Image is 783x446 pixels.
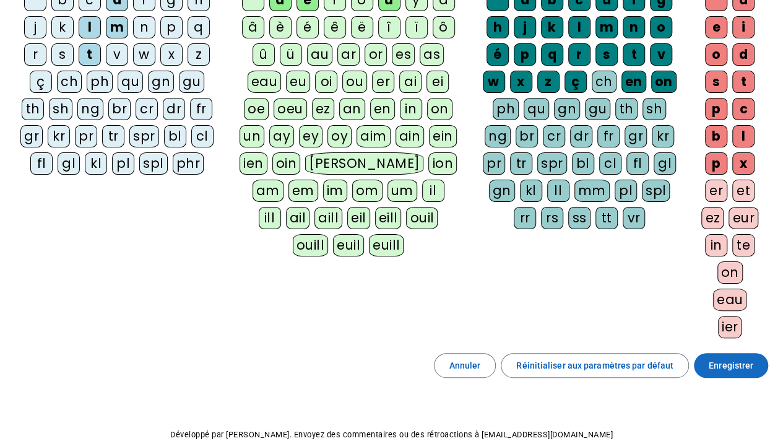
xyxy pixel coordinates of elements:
[709,358,753,373] span: Enregistrer
[516,358,673,373] span: Réinitialiser aux paramètres par défaut
[434,353,496,378] button: Annuler
[449,358,481,373] span: Annuler
[694,353,768,378] button: Enregistrer
[501,353,689,378] button: Réinitialiser aux paramètres par défaut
